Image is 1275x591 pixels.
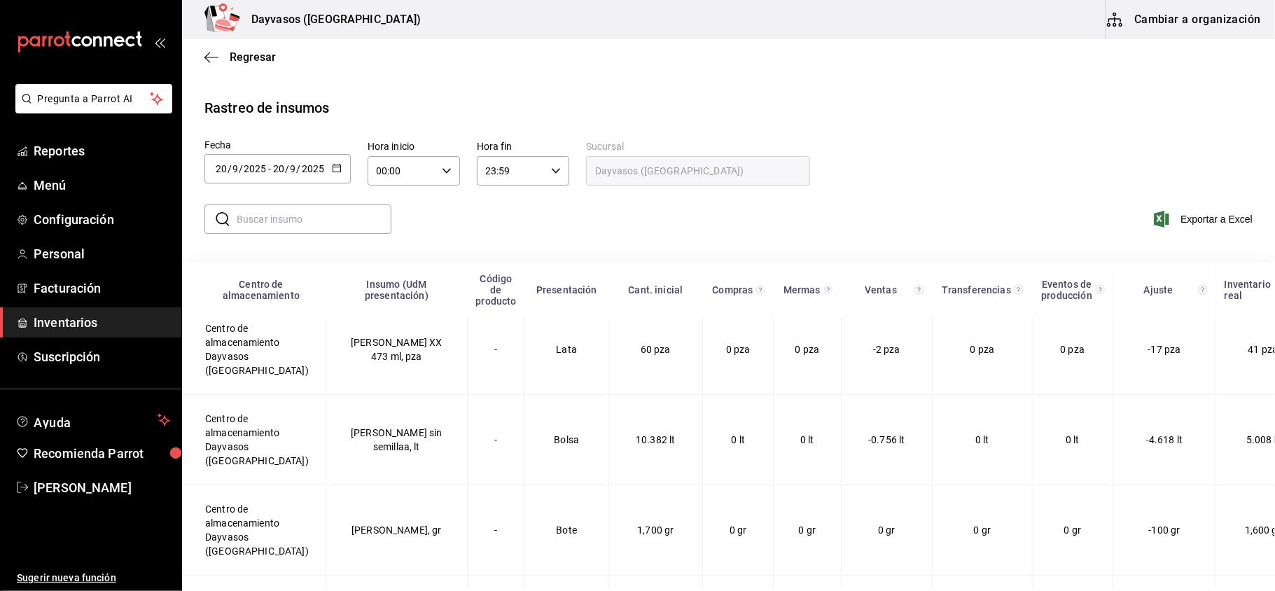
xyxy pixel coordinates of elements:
[272,163,285,174] input: Day
[239,163,243,174] span: /
[17,571,170,585] span: Sugerir nueva función
[34,141,170,160] span: Reportes
[205,279,318,301] div: Centro de almacenamiento
[10,102,172,116] a: Pregunta a Parrot AI
[183,485,326,576] td: Centro de almacenamiento Dayvasos ([GEOGRAPHIC_DATA])
[534,284,601,295] div: Presentación
[268,163,271,174] span: -
[34,478,170,497] span: [PERSON_NAME]
[1149,524,1180,536] span: -100 gr
[38,92,151,106] span: Pregunta a Parrot AI
[1064,524,1082,536] span: 0 gr
[849,284,912,295] div: Ventas
[230,50,276,64] span: Regresar
[970,344,994,355] span: 0 pza
[824,284,833,295] svg: Total de presentación del insumo mermado en el rango de fechas seleccionado.
[15,84,172,113] button: Pregunta a Parrot AI
[183,304,326,394] td: Centro de almacenamiento Dayvasos ([GEOGRAPHIC_DATA])
[868,434,905,445] span: -0.756 lt
[290,163,297,174] input: Month
[730,524,747,536] span: 0 gr
[1060,344,1085,355] span: 0 pza
[1040,279,1093,301] div: Eventos de producción
[799,524,816,536] span: 0 gr
[467,485,524,576] td: -
[204,139,232,151] span: Fecha
[368,142,460,152] label: Hora inicio
[467,395,524,485] td: -
[334,279,459,301] div: Insumo (UdM presentación)
[878,524,896,536] span: 0 gr
[326,485,467,576] td: [PERSON_NAME], gr
[34,176,170,195] span: Menú
[34,412,152,429] span: Ayuda
[800,434,814,445] span: 0 lt
[726,344,751,355] span: 0 pza
[975,434,989,445] span: 0 lt
[204,50,276,64] button: Regresar
[586,142,810,152] label: Sucursal
[641,344,671,355] span: 60 pza
[475,273,516,307] div: Código de producto
[637,524,674,536] span: 1,700 gr
[1146,434,1183,445] span: -4.618 lt
[232,163,239,174] input: Month
[732,434,746,445] span: 0 lt
[636,434,675,445] span: 10.382 lt
[301,163,325,174] input: Year
[34,210,170,229] span: Configuración
[228,163,232,174] span: /
[1066,434,1080,445] span: 0 lt
[1198,284,1208,295] svg: Cantidad registrada mediante Ajuste manual y conteos en el rango de fechas seleccionado.
[941,284,1012,295] div: Transferencias
[795,344,820,355] span: 0 pza
[1122,284,1196,295] div: Ajuste
[467,304,524,394] td: -
[285,163,289,174] span: /
[326,304,467,394] td: [PERSON_NAME] XX 473 ml, pza
[711,284,754,295] div: Compras
[525,395,609,485] td: Bolsa
[237,205,391,233] input: Buscar insumo
[1014,284,1024,295] svg: Total de presentación del insumo transferido ya sea fuera o dentro de la sucursal en el rango de ...
[34,279,170,298] span: Facturación
[215,163,228,174] input: Day
[617,284,695,295] div: Cant. inicial
[477,142,569,152] label: Hora fin
[756,284,765,295] svg: Total de presentación del insumo comprado en el rango de fechas seleccionado.
[297,163,301,174] span: /
[34,244,170,263] span: Personal
[34,347,170,366] span: Suscripción
[154,36,165,48] button: open_drawer_menu
[183,395,326,485] td: Centro de almacenamiento Dayvasos ([GEOGRAPHIC_DATA])
[240,11,421,28] h3: Dayvasos ([GEOGRAPHIC_DATA])
[782,284,821,295] div: Mermas
[1157,211,1253,228] button: Exportar a Excel
[243,163,267,174] input: Year
[34,444,170,463] span: Recomienda Parrot
[525,485,609,576] td: Bote
[525,304,609,394] td: Lata
[1148,344,1181,355] span: -17 pza
[34,313,170,332] span: Inventarios
[914,284,924,295] svg: Total de presentación del insumo vendido en el rango de fechas seleccionado.
[204,97,329,118] div: Rastreo de insumos
[873,344,900,355] span: -2 pza
[1096,284,1105,295] svg: Total de presentación del insumo utilizado en eventos de producción en el rango de fechas selecci...
[326,395,467,485] td: [PERSON_NAME] sin semillaa, lt
[974,524,991,536] span: 0 gr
